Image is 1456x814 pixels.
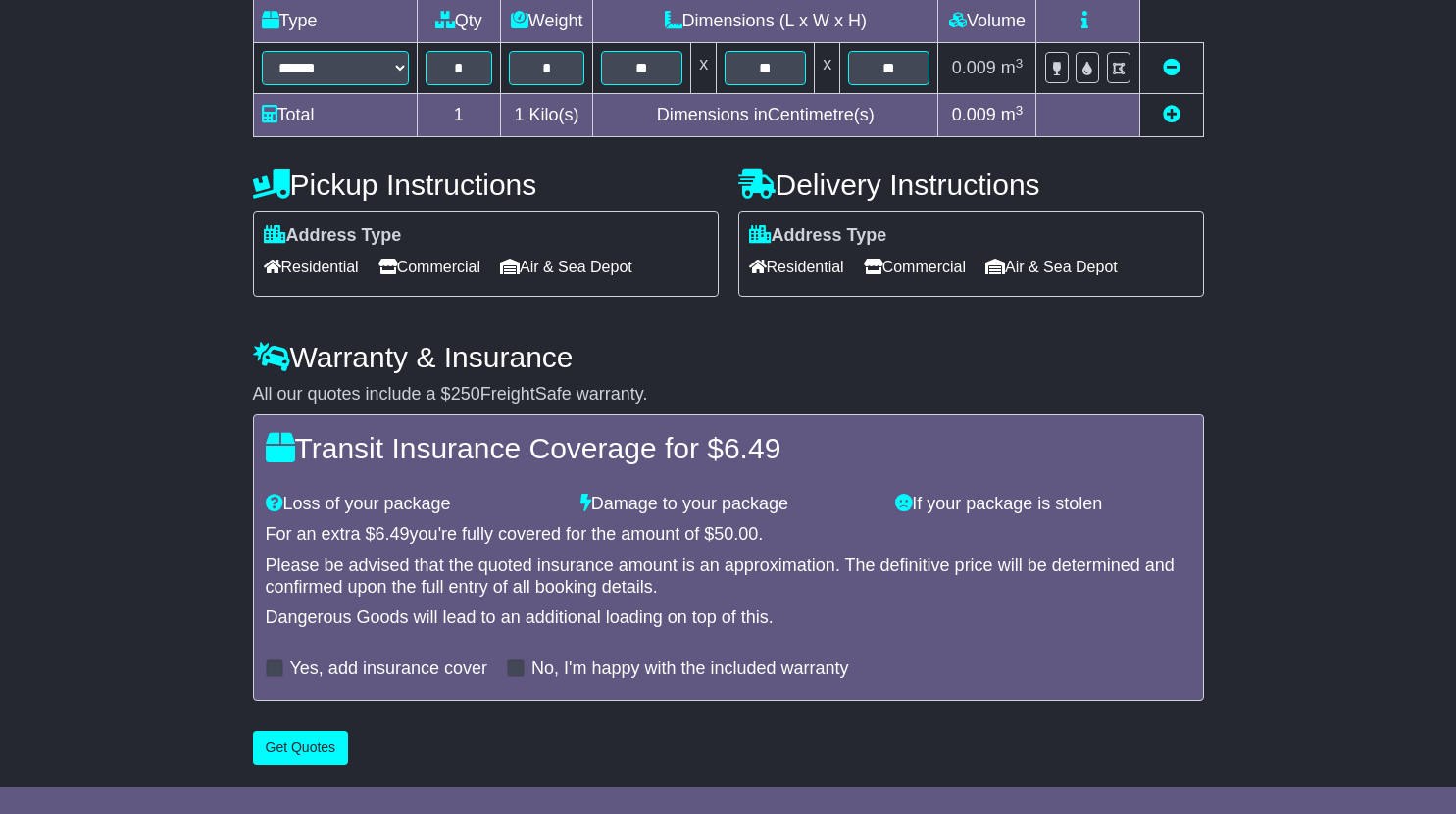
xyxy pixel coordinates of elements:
sup: 3 [1016,103,1024,118]
span: Air & Sea Depot [500,252,632,282]
div: All our quotes include a $ FreightSafe warranty. [253,384,1204,406]
td: Kilo(s) [501,94,593,137]
td: Dimensions in Centimetre(s) [593,94,938,137]
label: Address Type [749,225,887,247]
span: Residential [264,252,359,282]
span: 0.009 [952,58,996,77]
span: 50.00 [714,524,758,544]
span: Air & Sea Depot [985,252,1118,282]
h4: Transit Insurance Coverage for $ [266,432,1191,464]
h4: Warranty & Insurance [253,341,1204,373]
label: Address Type [264,225,402,247]
span: m [1001,58,1024,77]
span: 0.009 [952,105,996,124]
span: Commercial [378,252,480,282]
div: If your package is stolen [885,494,1200,515]
td: 1 [417,94,501,137]
div: Please be advised that the quoted insurance amount is an approximation. The definitive price will... [266,555,1191,598]
div: Dangerous Goods will lead to an additional loading on top of this. [266,607,1191,629]
h4: Delivery Instructions [738,168,1204,201]
div: For an extra $ you're fully covered for the amount of $ . [266,524,1191,546]
span: m [1001,105,1024,124]
td: x [815,43,840,94]
td: Total [253,94,417,137]
span: 6.49 [724,432,780,464]
a: Add new item [1163,105,1180,124]
label: No, I'm happy with the included warranty [531,658,849,680]
span: 6.49 [376,524,410,544]
span: Commercial [864,252,966,282]
a: Remove this item [1163,58,1180,77]
span: 250 [451,384,480,404]
label: Yes, add insurance cover [290,658,487,680]
td: x [691,43,717,94]
h4: Pickup Instructions [253,168,719,201]
span: 1 [515,105,525,124]
span: Residential [749,252,844,282]
button: Get Quotes [253,731,349,765]
div: Loss of your package [256,494,571,515]
div: Damage to your package [571,494,885,515]
sup: 3 [1016,56,1024,71]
